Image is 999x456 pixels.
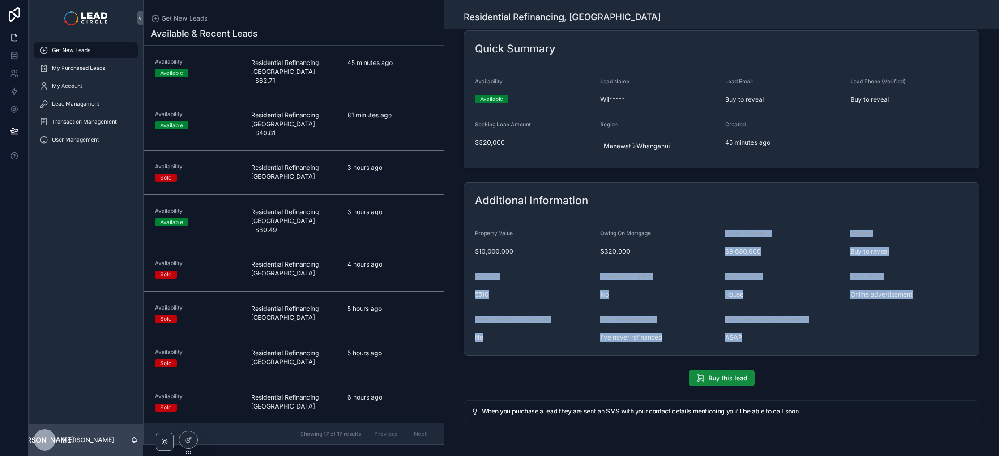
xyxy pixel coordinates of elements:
[725,247,843,256] span: $9,680,000
[600,273,652,280] span: Investment Property
[347,58,433,67] span: 45 minutes ago
[52,136,99,143] span: User Management
[64,11,107,25] img: App logo
[347,111,433,120] span: 81 minutes ago
[251,58,337,85] span: Residential Refinancing, [GEOGRAPHIC_DATA] | $62.71
[725,230,770,237] span: Equity In Property
[475,230,513,237] span: Property Value
[34,114,138,130] a: Transaction Management
[850,78,905,85] span: Lead Phone (Verified)
[34,60,138,76] a: My Purchased Leads
[251,207,337,234] span: Residential Refinancing, [GEOGRAPHIC_DATA] | $30.49
[29,36,143,159] div: scrollable content
[347,304,433,313] span: 5 hours ago
[52,118,117,125] span: Transaction Management
[160,218,183,226] div: Available
[251,163,337,181] span: Residential Refinancing, [GEOGRAPHIC_DATA]
[160,174,171,182] div: Sold
[600,121,618,128] span: Region
[600,333,718,342] span: I've never refinanced
[600,247,718,256] span: $320,000
[251,260,337,278] span: Residential Refinancing, [GEOGRAPHIC_DATA]
[347,348,433,357] span: 5 hours ago
[144,336,444,380] a: AvailabilitySoldResidential Refinancing, [GEOGRAPHIC_DATA]5 hours ago
[162,14,208,23] span: Get New Leads
[151,27,258,40] h1: Available & Recent Leads
[144,98,444,151] a: AvailabilityAvailableResidential Refinancing, [GEOGRAPHIC_DATA] | $40.8181 minutes ago
[600,78,629,85] span: Lead Name
[144,292,444,336] a: AvailabilitySoldResidential Refinancing, [GEOGRAPHIC_DATA]5 hours ago
[475,42,555,56] h2: Quick Summary
[34,42,138,58] a: Get New Leads
[155,393,240,400] span: Availability
[850,290,969,299] span: Online advertisement
[347,207,433,216] span: 3 hours ago
[155,260,240,267] span: Availability
[160,271,171,279] div: Sold
[475,333,593,342] span: No
[151,14,208,23] a: Get New Leads
[475,78,503,85] span: Availability
[52,65,105,72] span: My Purchased Leads
[475,273,499,280] span: Postcode
[850,247,969,256] span: Buy to reveal
[251,304,337,322] span: Residential Refinancing, [GEOGRAPHIC_DATA]
[480,95,503,103] div: Available
[600,230,651,237] span: Owing On Mortgage
[144,247,444,292] a: AvailabilitySoldResidential Refinancing, [GEOGRAPHIC_DATA]4 hours ago
[52,82,82,90] span: My Account
[347,393,433,402] span: 6 hours ago
[34,78,138,94] a: My Account
[144,195,444,247] a: AvailabilityAvailableResidential Refinancing, [GEOGRAPHIC_DATA] | $30.493 hours ago
[251,393,337,411] span: Residential Refinancing, [GEOGRAPHIC_DATA]
[604,142,670,151] span: Manawatū-Whanganui
[725,290,843,299] span: House
[600,290,718,299] span: No
[725,78,753,85] span: Lead Email
[160,69,183,77] div: Available
[725,95,843,104] span: Buy to reveal
[725,316,807,323] span: How Soon Looking To Refinance
[475,121,531,128] span: Seeking Loan Amount
[347,260,433,269] span: 4 hours ago
[34,132,138,148] a: User Management
[155,111,240,118] span: Availability
[155,58,240,65] span: Availability
[144,151,444,195] a: AvailabilitySoldResidential Refinancing, [GEOGRAPHIC_DATA]3 hours ago
[160,121,183,129] div: Available
[52,47,90,54] span: Get New Leads
[850,230,871,237] span: Address
[155,348,240,356] span: Availability
[475,316,549,323] span: Already Working With Broker
[475,290,593,299] span: 5510
[15,434,74,445] span: [PERSON_NAME]
[725,121,746,128] span: Created
[144,46,444,98] a: AvailabilityAvailableResidential Refinancing, [GEOGRAPHIC_DATA] | $62.7145 minutes ago
[475,194,588,208] h2: Additional Information
[475,247,593,256] span: $10,000,000
[34,96,138,112] a: Lead Managament
[600,316,656,323] span: Last Time Refinanced
[300,430,361,438] span: Showing 17 of 17 results
[160,404,171,412] div: Sold
[155,163,240,170] span: Availability
[464,11,661,23] h1: Residential Refinancing, [GEOGRAPHIC_DATA]
[725,138,843,147] span: 45 minutes ago
[251,348,337,366] span: Residential Refinancing, [GEOGRAPHIC_DATA]
[251,111,337,138] span: Residential Refinancing, [GEOGRAPHIC_DATA] | $40.81
[160,359,171,367] div: Sold
[144,380,444,425] a: AvailabilitySoldResidential Refinancing, [GEOGRAPHIC_DATA]6 hours ago
[709,374,747,383] span: Buy this lead
[689,370,755,386] button: Buy this lead
[155,207,240,215] span: Availability
[725,333,843,342] span: ASAP
[850,273,883,280] span: Lead Source
[155,304,240,311] span: Availability
[52,100,99,108] span: Lead Managament
[160,315,171,323] div: Sold
[63,435,114,444] p: [PERSON_NAME]
[482,408,972,414] h5: When you purchase a lead they are sent an SMS with your contact details mentioning you'll be able...
[850,95,969,104] span: Buy to reveal
[475,138,593,147] span: $320,000
[725,273,761,280] span: Property Type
